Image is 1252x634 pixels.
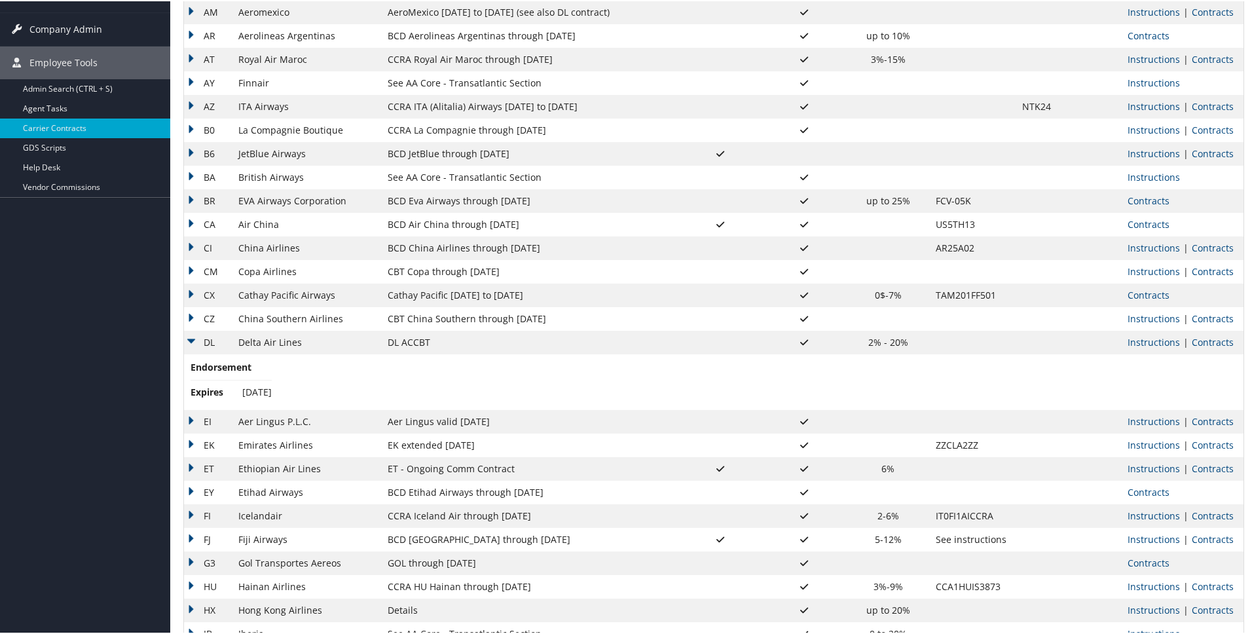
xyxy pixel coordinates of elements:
td: ITA Airways [232,94,381,117]
td: G3 [184,550,232,574]
td: GOL through [DATE] [381,550,679,574]
td: BCD Eva Airways through [DATE] [381,188,679,212]
td: ET [184,456,232,479]
td: BCD Etihad Airways through [DATE] [381,479,679,503]
span: | [1180,579,1192,591]
td: ET - Ongoing Comm Contract [381,456,679,479]
td: AZ [184,94,232,117]
a: View Ticketing Instructions [1128,146,1180,158]
td: China Airlines [232,235,381,259]
td: 0$-7% [847,282,929,306]
td: B6 [184,141,232,164]
a: View Contracts [1128,485,1169,497]
td: CCA1HUIS3873 [929,574,1016,597]
span: | [1180,532,1192,544]
a: View Contracts [1192,579,1234,591]
td: Cathay Pacific Airways [232,282,381,306]
a: View Ticketing Instructions [1128,414,1180,426]
a: View Ticketing Instructions [1128,99,1180,111]
td: Hainan Airlines [232,574,381,597]
span: | [1180,335,1192,347]
td: China Southern Airlines [232,306,381,329]
td: See instructions [929,527,1016,550]
td: 6% [847,456,929,479]
span: | [1180,311,1192,324]
span: | [1180,52,1192,64]
td: BCD Air China through [DATE] [381,212,679,235]
a: View Contracts [1192,438,1234,450]
td: DL [184,329,232,353]
td: CX [184,282,232,306]
a: View Contracts [1192,461,1234,474]
td: Royal Air Maroc [232,47,381,70]
td: Details [381,597,679,621]
td: Delta Air Lines [232,329,381,353]
td: CCRA Royal Air Maroc through [DATE] [381,47,679,70]
td: Hong Kong Airlines [232,597,381,621]
td: JetBlue Airways [232,141,381,164]
td: up to 25% [847,188,929,212]
td: BCD Aerolineas Argentinas through [DATE] [381,23,679,47]
td: CI [184,235,232,259]
td: BR [184,188,232,212]
a: View Ticketing Instructions [1128,461,1180,474]
a: View Contracts [1192,240,1234,253]
a: View Ticketing Instructions [1128,122,1180,135]
td: CCRA La Compagnie through [DATE] [381,117,679,141]
span: Employee Tools [29,45,98,78]
span: | [1180,5,1192,17]
td: British Airways [232,164,381,188]
td: EVA Airways Corporation [232,188,381,212]
td: US5TH13 [929,212,1016,235]
a: View Ticketing Instructions [1128,438,1180,450]
a: View Contracts [1192,122,1234,135]
td: Cathay Pacific [DATE] to [DATE] [381,282,679,306]
td: 2-6% [847,503,929,527]
td: Etihad Airways [232,479,381,503]
a: View Contracts [1128,288,1169,300]
span: | [1180,122,1192,135]
a: View Contracts [1192,264,1234,276]
span: Company Admin [29,12,102,45]
td: See AA Core - Transatlantic Section [381,70,679,94]
span: | [1180,603,1192,615]
td: 3%-15% [847,47,929,70]
a: View Ticketing Instructions [1128,579,1180,591]
td: CA [184,212,232,235]
td: up to 10% [847,23,929,47]
span: | [1180,99,1192,111]
a: View Contracts [1128,217,1169,229]
span: | [1180,461,1192,474]
td: HX [184,597,232,621]
span: Endorsement [191,359,251,373]
td: Emirates Airlines [232,432,381,456]
td: Aer Lingus P.L.C. [232,409,381,432]
a: View Contracts [1192,335,1234,347]
a: View Ticketing Instructions [1128,5,1180,17]
td: Copa Airlines [232,259,381,282]
td: AR25A02 [929,235,1016,259]
a: View Contracts [1192,603,1234,615]
td: up to 20% [847,597,929,621]
td: DL ACCBT [381,329,679,353]
a: View Contracts [1192,146,1234,158]
td: Fiji Airways [232,527,381,550]
td: HU [184,574,232,597]
a: View Ticketing Instructions [1128,335,1180,347]
td: CBT Copa through [DATE] [381,259,679,282]
td: La Compagnie Boutique [232,117,381,141]
td: TAM201FF501 [929,282,1016,306]
span: | [1180,240,1192,253]
a: View Ticketing Instructions [1128,52,1180,64]
td: BCD JetBlue through [DATE] [381,141,679,164]
a: View Ticketing Instructions [1128,311,1180,324]
a: View Contracts [1192,532,1234,544]
td: AY [184,70,232,94]
td: 3%-9% [847,574,929,597]
td: CZ [184,306,232,329]
td: IT0FI1AICCRA [929,503,1016,527]
td: FCV-05K [929,188,1016,212]
td: CCRA ITA (Alitalia) Airways [DATE] to [DATE] [381,94,679,117]
td: Icelandair [232,503,381,527]
td: AR [184,23,232,47]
